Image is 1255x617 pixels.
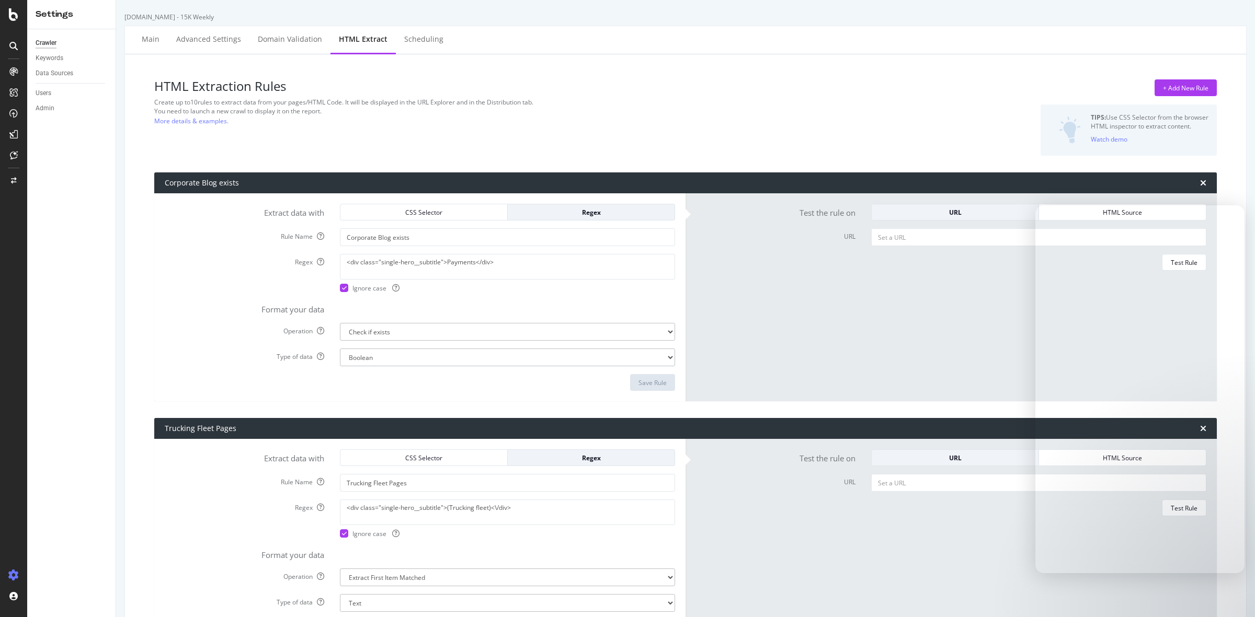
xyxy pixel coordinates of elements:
[36,88,51,99] div: Users
[157,323,332,335] label: Operation
[340,254,675,279] textarea: <div class="single-hero__subtitle">Payments</div>
[340,228,675,246] input: Provide a name
[36,68,108,79] a: Data Sources
[36,103,54,114] div: Admin
[339,34,387,44] div: HTML Extract
[154,79,857,93] h3: HTML Extraction Rules
[871,449,1039,466] button: URL
[157,228,332,241] label: Rule Name
[165,178,239,188] div: Corporate Blog exists
[688,204,863,218] label: Test the rule on
[340,499,675,525] textarea: <div class="single-hero__subtitle">(Trucking fleet)<\/div>
[36,38,108,49] a: Crawler
[688,474,863,486] label: URL
[1163,84,1208,92] div: + Add New Rule
[154,107,857,115] div: You need to launch a new crawl to display it on the report.
[1035,205,1245,573] iframe: Intercom live chat
[36,103,108,114] a: Admin
[340,474,675,492] input: Provide a name
[880,453,1030,462] div: URL
[1091,113,1208,122] div: Use CSS Selector from the browser
[349,208,499,217] div: CSS Selector
[352,529,400,538] span: Ignore case
[157,594,332,607] label: Type of data
[154,98,857,107] div: Create up to 10 rules to extract data from your pages/HTML Code. It will be displayed in the URL ...
[516,208,666,217] div: Regex
[1219,581,1245,607] iframe: Intercom live chat
[36,38,56,49] div: Crawler
[508,204,675,220] button: Regex
[36,68,73,79] div: Data Sources
[1091,113,1106,122] strong: TIPS:
[142,34,159,44] div: Main
[638,378,667,387] div: Save Rule
[1059,117,1081,144] img: DZQOUYU0WpgAAAAASUVORK5CYII=
[176,34,241,44] div: Advanced Settings
[36,53,108,64] a: Keywords
[630,374,675,391] button: Save Rule
[880,208,1030,217] div: URL
[340,204,508,220] button: CSS Selector
[508,449,675,466] button: Regex
[871,204,1039,220] button: URL
[352,284,400,293] span: Ignore case
[1039,204,1206,220] button: HTML Source
[1091,122,1208,131] div: HTML inspector to extract content.
[154,115,229,126] a: More details & examples.
[258,34,322,44] div: Domain Validation
[157,449,332,464] label: Extract data with
[1091,131,1127,147] button: Watch demo
[157,300,332,315] label: Format your data
[871,228,1206,246] input: Set a URL
[157,474,332,486] label: Rule Name
[157,204,332,218] label: Extract data with
[157,254,332,266] label: Regex
[36,53,63,64] div: Keywords
[157,546,332,561] label: Format your data
[1200,179,1206,187] div: times
[516,453,666,462] div: Regex
[36,88,108,99] a: Users
[688,228,863,241] label: URL
[157,568,332,581] label: Operation
[688,449,863,464] label: Test the rule on
[157,499,332,512] label: Regex
[165,423,236,434] div: Trucking Fleet Pages
[157,348,332,361] label: Type of data
[404,34,443,44] div: Scheduling
[349,453,499,462] div: CSS Selector
[36,8,107,20] div: Settings
[1155,79,1217,96] button: + Add New Rule
[1091,135,1127,144] div: Watch demo
[871,474,1206,492] input: Set a URL
[124,13,1247,21] div: [DOMAIN_NAME] - 15K Weekly
[340,449,508,466] button: CSS Selector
